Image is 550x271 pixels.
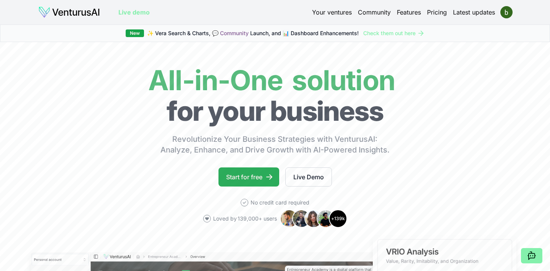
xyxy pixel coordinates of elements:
[292,209,311,228] img: Avatar 2
[38,6,100,18] img: logo
[317,209,335,228] img: Avatar 4
[397,8,421,17] a: Features
[453,8,495,17] a: Latest updates
[220,30,249,36] a: Community
[500,6,513,18] img: ACg8ocIQP5Ryamge9iTA7IwT0ROC7HlZ5Z60Rd27m2S0-8fezTzIWA=s96-c
[218,167,279,187] a: Start for free
[312,8,352,17] a: Your ventures
[363,29,425,37] a: Check them out here
[427,8,447,17] a: Pricing
[285,167,332,187] a: Live Demo
[304,209,323,228] img: Avatar 3
[126,29,144,37] div: New
[358,8,391,17] a: Community
[280,209,298,228] img: Avatar 1
[118,8,150,17] a: Live demo
[147,29,359,37] span: ✨ Vera Search & Charts, 💬 Launch, and 📊 Dashboard Enhancements!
